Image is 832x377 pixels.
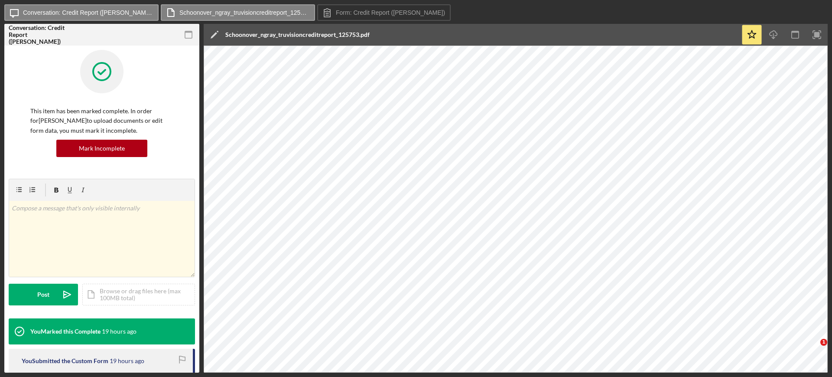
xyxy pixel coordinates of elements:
[56,140,147,157] button: Mark Incomplete
[225,31,370,38] div: Schoonover_ngray_truvisioncreditreport_125753.pdf
[79,140,125,157] div: Mark Incomplete
[37,284,49,305] div: Post
[22,357,108,364] div: You Submitted the Custom Form
[9,24,69,45] div: Conversation: Credit Report ([PERSON_NAME])
[23,9,153,16] label: Conversation: Credit Report ([PERSON_NAME])
[317,4,451,21] button: Form: Credit Report ([PERSON_NAME])
[179,9,309,16] label: Schoonover_ngray_truvisioncreditreport_125753.pdf
[110,357,144,364] time: 2025-09-18 21:44
[803,339,823,360] iframe: Intercom live chat
[30,106,173,135] p: This item has been marked complete. In order for [PERSON_NAME] to upload documents or edit form d...
[9,284,78,305] button: Post
[30,328,101,335] div: You Marked this Complete
[4,4,159,21] button: Conversation: Credit Report ([PERSON_NAME])
[102,328,136,335] time: 2025-09-18 21:45
[820,339,827,346] span: 1
[161,4,315,21] button: Schoonover_ngray_truvisioncreditreport_125753.pdf
[336,9,445,16] label: Form: Credit Report ([PERSON_NAME])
